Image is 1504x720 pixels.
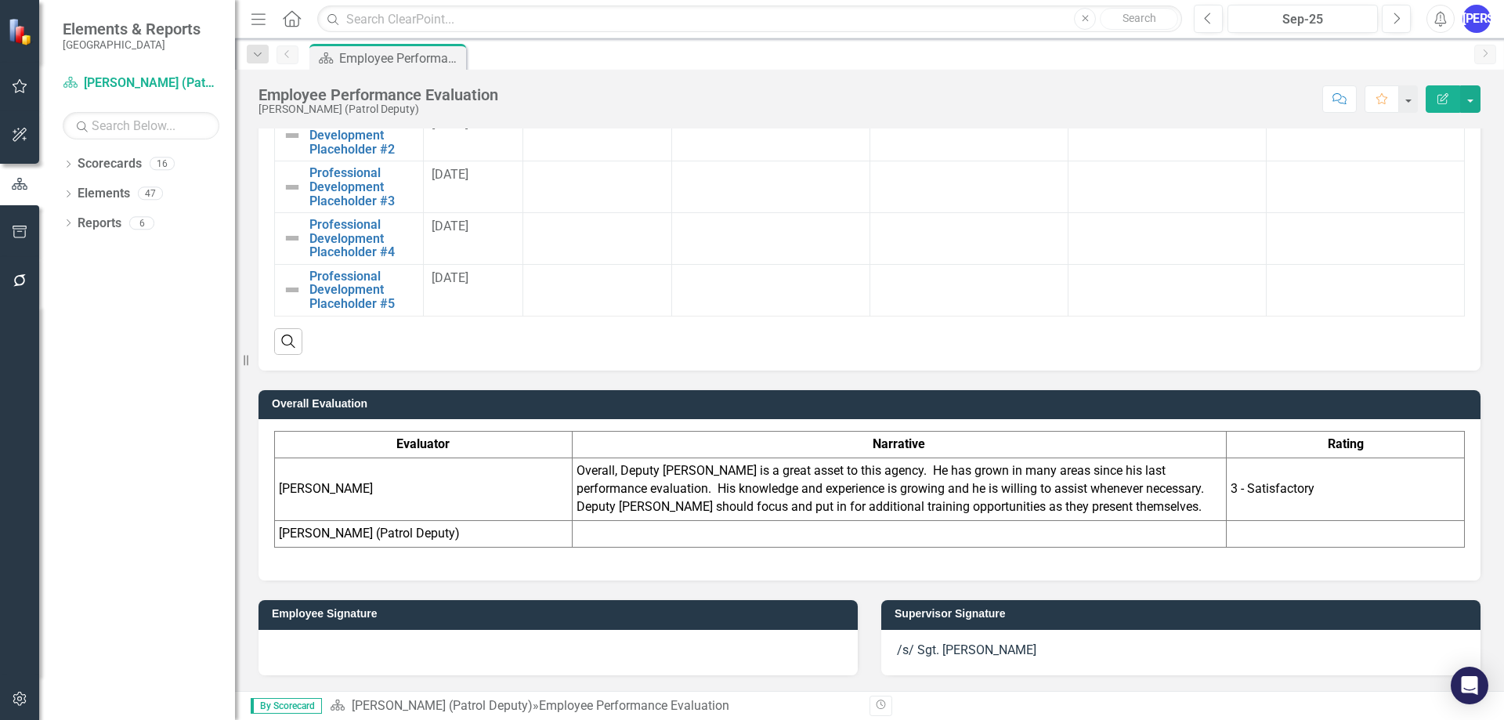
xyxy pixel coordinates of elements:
[522,161,671,213] td: Double-Click to Edit
[1462,5,1491,33] button: [PERSON_NAME]
[539,698,729,713] div: Employee Performance Evaluation
[522,110,671,161] td: Double-Click to Edit
[63,20,201,38] span: Elements & Reports
[432,270,468,285] span: [DATE]
[283,280,302,299] img: Not Defined
[150,157,175,171] div: 16
[63,74,219,92] a: [PERSON_NAME] (Patrol Deputy)
[258,86,498,103] div: Employee Performance Evaluation
[424,264,522,316] td: Double-Click to Edit
[424,213,522,265] td: Double-Click to Edit
[63,112,219,139] input: Search Below...
[671,161,869,213] td: Double-Click to Edit
[317,5,1182,33] input: Search ClearPoint...
[1227,432,1465,458] th: Rating
[78,155,142,173] a: Scorecards
[1068,161,1266,213] td: Double-Click to Edit
[1266,161,1464,213] td: Double-Click to Edit
[275,432,573,458] th: Evaluator
[309,166,415,208] a: Professional Development Placeholder #3
[129,216,154,230] div: 6
[1068,213,1266,265] td: Double-Click to Edit
[138,187,163,201] div: 47
[352,698,533,713] a: [PERSON_NAME] (Patrol Deputy)
[309,115,415,157] a: Professional Development Placeholder #2
[1227,5,1378,33] button: Sep-25
[339,49,462,68] div: Employee Performance Evaluation
[671,213,869,265] td: Double-Click to Edit
[275,110,424,161] td: Double-Click to Edit Right Click for Context Menu
[572,432,1226,458] th: Narrative
[309,270,415,311] a: Professional Development Placeholder #5
[869,264,1068,316] td: Double-Click to Edit
[283,229,302,248] img: Not Defined
[432,167,468,182] span: [DATE]
[275,213,424,265] td: Double-Click to Edit Right Click for Context Menu
[1068,264,1266,316] td: Double-Click to Edit
[78,215,121,233] a: Reports
[1451,667,1488,704] div: Open Intercom Messenger
[572,458,1226,521] td: Overall, Deputy [PERSON_NAME] is a great asset to this agency. He has grown in many areas since h...
[1123,12,1156,24] span: Search
[869,110,1068,161] td: Double-Click to Edit
[432,116,468,131] span: [DATE]
[522,264,671,316] td: Double-Click to Edit
[869,161,1068,213] td: Double-Click to Edit
[869,213,1068,265] td: Double-Click to Edit
[1100,8,1178,30] button: Search
[78,185,130,203] a: Elements
[1233,10,1372,29] div: Sep-25
[1266,110,1464,161] td: Double-Click to Edit
[258,103,498,115] div: [PERSON_NAME] (Patrol Deputy)
[251,698,322,714] span: By Scorecard
[1266,213,1464,265] td: Double-Click to Edit
[895,608,1473,620] h3: Supervisor Signature
[309,218,415,259] a: Professional Development Placeholder #4
[283,178,302,197] img: Not Defined
[330,697,858,715] div: »
[671,110,869,161] td: Double-Click to Edit
[671,264,869,316] td: Double-Click to Edit
[1266,264,1464,316] td: Double-Click to Edit
[1068,110,1266,161] td: Double-Click to Edit
[897,642,1465,660] p: /s/ Sgt. [PERSON_NAME]
[522,213,671,265] td: Double-Click to Edit
[279,480,568,498] p: [PERSON_NAME]
[8,18,35,45] img: ClearPoint Strategy
[63,38,201,51] small: [GEOGRAPHIC_DATA]
[275,161,424,213] td: Double-Click to Edit Right Click for Context Menu
[432,219,468,233] span: [DATE]
[283,126,302,145] img: Not Defined
[424,110,522,161] td: Double-Click to Edit
[272,608,850,620] h3: Employee Signature
[275,520,573,547] td: [PERSON_NAME] (Patrol Deputy)
[272,398,1473,410] h3: Overall Evaluation
[275,264,424,316] td: Double-Click to Edit Right Click for Context Menu
[1227,458,1465,521] td: 3 - Satisfactory
[424,161,522,213] td: Double-Click to Edit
